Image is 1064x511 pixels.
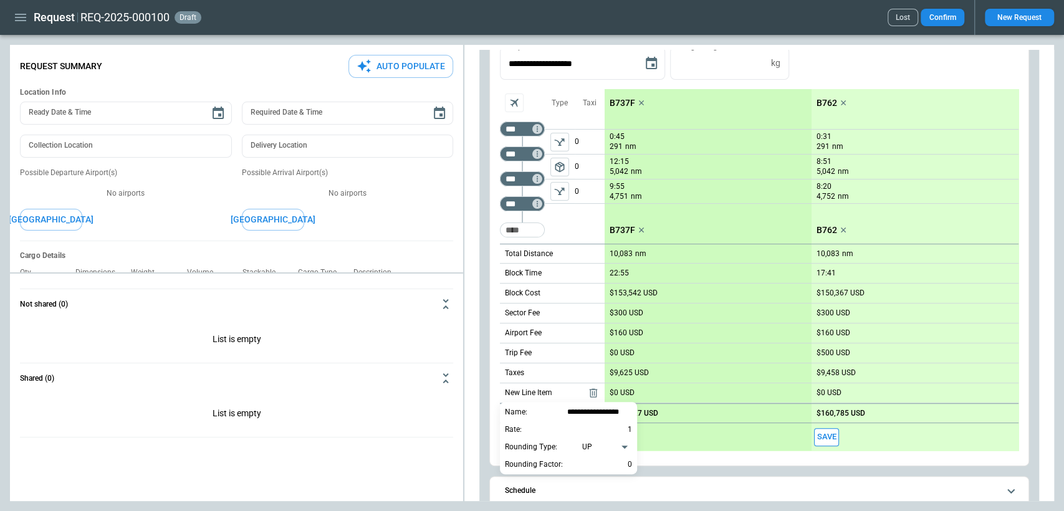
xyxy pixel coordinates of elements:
[505,442,557,452] p: Rounding Type:
[505,424,522,435] p: Rate:
[505,407,527,418] p: Name:
[628,422,632,437] p: 1
[582,441,632,453] div: UP
[505,459,563,470] p: Rounding Factor:
[628,457,632,472] p: 0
